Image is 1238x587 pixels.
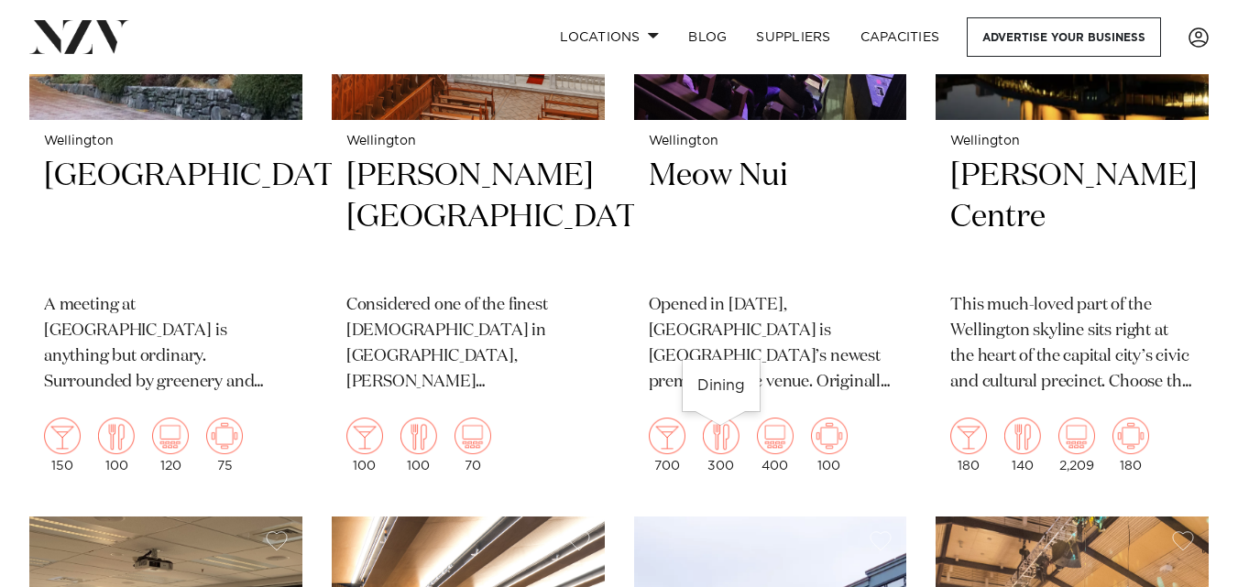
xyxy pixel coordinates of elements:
[206,418,243,454] img: meeting.png
[649,156,893,279] h2: Meow Nui
[44,293,288,396] p: A meeting at [GEOGRAPHIC_DATA] is anything but ordinary. Surrounded by greenery and exotic wildli...
[1004,418,1041,454] img: dining.png
[703,418,740,473] div: 300
[346,418,383,454] img: cocktail.png
[1058,418,1095,473] div: 2,209
[1112,418,1149,454] img: meeting.png
[741,17,845,57] a: SUPPLIERS
[29,20,129,53] img: nzv-logo.png
[400,418,437,473] div: 100
[44,135,288,148] small: Wellington
[950,135,1194,148] small: Wellington
[346,418,383,473] div: 100
[455,418,491,454] img: theatre.png
[846,17,955,57] a: Capacities
[346,135,590,148] small: Wellington
[674,17,741,57] a: BLOG
[950,418,987,473] div: 180
[649,418,685,473] div: 700
[757,418,794,473] div: 400
[967,17,1161,57] a: Advertise your business
[649,418,685,454] img: cocktail.png
[811,418,848,473] div: 100
[757,418,794,454] img: theatre.png
[400,418,437,454] img: dining.png
[346,156,590,279] h2: [PERSON_NAME][GEOGRAPHIC_DATA]
[950,293,1194,396] p: This much-loved part of the Wellington skyline sits right at the heart of the capital city’s civi...
[545,17,674,57] a: Locations
[98,418,135,454] img: dining.png
[649,135,893,148] small: Wellington
[811,418,848,454] img: meeting.png
[44,418,81,454] img: cocktail.png
[98,418,135,473] div: 100
[455,418,491,473] div: 70
[950,156,1194,279] h2: [PERSON_NAME] Centre
[44,418,81,473] div: 150
[44,156,288,279] h2: [GEOGRAPHIC_DATA]
[950,418,987,454] img: cocktail.png
[206,418,243,473] div: 75
[152,418,189,473] div: 120
[1004,418,1041,473] div: 140
[1058,418,1095,454] img: theatre.png
[152,418,189,454] img: theatre.png
[649,293,893,396] p: Opened in [DATE], [GEOGRAPHIC_DATA] is [GEOGRAPHIC_DATA]’s newest premium music venue. Originally...
[346,293,590,396] p: Considered one of the finest [DEMOGRAPHIC_DATA] in [GEOGRAPHIC_DATA], [PERSON_NAME][GEOGRAPHIC_DA...
[1112,418,1149,473] div: 180
[703,418,740,454] img: dining.png
[683,360,760,411] div: Dining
